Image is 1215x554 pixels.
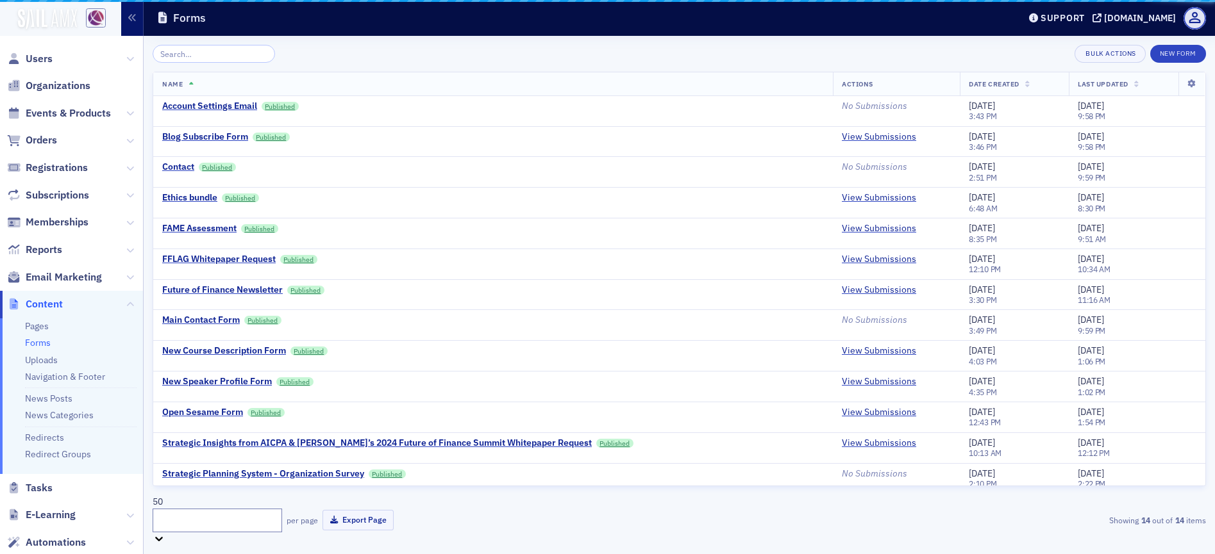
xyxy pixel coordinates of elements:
[1078,437,1104,448] span: [DATE]
[969,345,995,356] span: [DATE]
[162,407,243,418] div: Open Sesame Form
[969,284,995,295] span: [DATE]
[1078,234,1106,244] time: 9:51 AM
[842,407,916,418] a: View Submissions
[7,243,62,257] a: Reports
[1078,253,1104,265] span: [DATE]
[290,346,328,355] a: Published
[1078,284,1104,295] span: [DATE]
[7,188,89,202] a: Subscriptions
[1078,100,1104,111] span: [DATE]
[323,510,394,530] button: Export Page
[26,52,53,66] span: Users
[969,142,996,152] time: 3:46 PM
[1078,356,1105,366] time: 1:06 PM
[969,325,996,336] time: 3:49 PM
[969,131,995,142] span: [DATE]
[842,101,951,112] div: No Submissions
[162,161,194,173] a: Contact
[1041,12,1085,24] div: Support
[969,234,996,244] time: 8:35 PM
[1078,325,1105,336] time: 9:59 PM
[969,478,996,489] time: 2:10 PM
[369,469,406,478] a: Published
[1078,161,1104,172] span: [DATE]
[1078,295,1110,305] time: 11:16 AM
[276,377,314,386] a: Published
[25,432,64,443] a: Redirects
[25,354,58,366] a: Uploads
[1078,131,1104,142] span: [DATE]
[842,161,951,173] div: No Submissions
[969,375,995,387] span: [DATE]
[162,345,286,357] a: New Course Description Form
[1075,45,1146,63] button: Bulk Actions
[1078,222,1104,234] span: [DATE]
[18,9,77,29] img: SailAMX
[287,514,318,526] label: per page
[244,316,281,325] a: Published
[26,481,53,495] span: Tasks
[7,297,63,311] a: Content
[1078,203,1105,213] time: 8:30 PM
[969,161,995,172] span: [DATE]
[1078,172,1105,183] time: 9:59 PM
[7,161,88,175] a: Registrations
[253,133,290,142] a: Published
[7,215,88,229] a: Memberships
[969,222,995,234] span: [DATE]
[969,79,1019,88] span: Date Created
[26,215,88,229] span: Memberships
[162,314,240,326] a: Main Contact Form
[26,270,102,284] span: Email Marketing
[969,253,995,265] span: [DATE]
[162,101,257,112] div: Account Settings Email
[86,8,106,28] img: SailAMX
[26,106,111,120] span: Events & Products
[1173,514,1186,526] strong: 14
[26,188,89,202] span: Subscriptions
[162,254,276,265] a: FFLAG Whitepaper Request
[26,297,63,311] span: Content
[969,448,1001,458] time: 10:13 AM
[7,133,57,147] a: Orders
[969,191,995,203] span: [DATE]
[969,468,995,479] span: [DATE]
[7,79,90,93] a: Organizations
[162,437,592,449] a: Strategic Insights from AICPA & [PERSON_NAME]’s 2024 Future of Finance Summit Whitepaper Request
[842,254,916,265] a: View Submissions
[842,437,916,449] a: View Submissions
[1078,406,1104,418] span: [DATE]
[25,409,94,421] a: News Categories
[162,131,248,143] div: Blog Subscribe Form
[26,243,62,257] span: Reports
[162,223,237,234] a: FAME Assessment
[1078,387,1105,397] time: 1:02 PM
[842,468,951,480] div: No Submissions
[969,314,995,325] span: [DATE]
[153,45,275,63] input: Search…
[1150,47,1206,58] a: New Form
[7,481,53,495] a: Tasks
[199,163,236,172] a: Published
[1078,111,1105,121] time: 9:58 PM
[1078,191,1104,203] span: [DATE]
[26,508,76,522] span: E-Learning
[162,376,272,387] div: New Speaker Profile Form
[162,468,364,480] a: Strategic Planning System - Organization Survey
[26,79,90,93] span: Organizations
[1085,50,1135,57] div: Bulk Actions
[842,223,916,234] a: View Submissions
[1184,7,1206,29] span: Profile
[162,192,217,204] a: Ethics bundle
[162,284,283,296] a: Future of Finance Newsletter
[287,286,324,295] a: Published
[842,79,873,88] span: Actions
[969,264,1001,274] time: 12:10 PM
[969,387,996,397] time: 4:35 PM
